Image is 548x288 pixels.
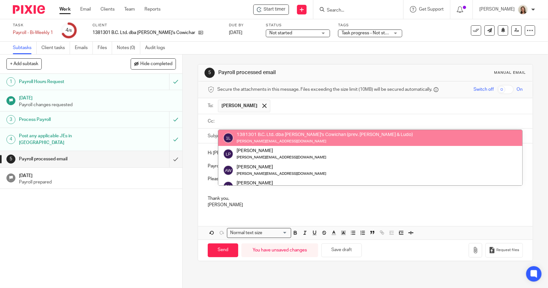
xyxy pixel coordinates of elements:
input: Send [208,243,238,257]
div: 1 [6,77,15,86]
button: Save draft [321,243,362,257]
span: Not started [269,31,292,35]
a: Email [80,6,91,13]
div: Manual email [494,70,526,75]
div: [PERSON_NAME] [237,148,326,154]
input: Search [326,8,384,13]
p: Payroll prepared [19,179,176,185]
div: 4 [65,27,72,34]
div: [PERSON_NAME] [237,180,326,186]
span: [PERSON_NAME] [222,103,257,109]
span: Get Support [419,7,444,12]
div: 5 [204,68,215,78]
div: 3 [6,115,15,124]
a: Subtasks [13,42,37,54]
h1: Post any applicable JEs in [GEOGRAPHIC_DATA] [19,131,115,148]
label: Status [266,23,330,28]
h1: [DATE] [19,171,176,179]
a: Files [98,42,112,54]
p: Payroll changes requested [19,102,176,108]
span: Normal text size [229,230,264,236]
h1: Payroll processed email [19,154,115,164]
button: Request files [485,243,523,258]
a: Client tasks [41,42,70,54]
div: 5 [6,155,15,164]
a: Clients [100,6,115,13]
label: Cc: [208,118,215,124]
small: [PERSON_NAME][EMAIL_ADDRESS][DOMAIN_NAME] [237,156,326,159]
span: [DATE] [229,30,242,35]
h1: [DATE] [19,93,176,101]
span: Hide completed [140,62,172,67]
button: + Add subtask [6,58,42,69]
small: [PERSON_NAME][EMAIL_ADDRESS][DOMAIN_NAME] [237,140,326,143]
img: Pixie [13,5,45,14]
span: On [517,86,523,93]
a: Reports [144,6,161,13]
span: Switch off [474,86,494,93]
div: [PERSON_NAME] [237,164,326,170]
label: Subject: [208,133,224,139]
a: Notes (0) [117,42,140,54]
small: /6 [68,29,72,32]
div: 1381301 B.C. Ltd. dba [PERSON_NAME]'s Cowichan (prev. [PERSON_NAME] & Ludo) [237,131,413,138]
img: svg%3E [223,149,233,159]
span: Task progress - Not started + 1 [342,31,403,35]
div: Search for option [227,228,291,238]
p: [PERSON_NAME] [208,202,523,208]
span: Request files [497,248,519,253]
div: 4 [6,135,15,144]
div: 1381301 B.C. Ltd. dba Hank's Cowichan (prev. Hank & Ludo) - Payroll - Bi-Weekly 1 [253,4,289,15]
h1: Process Payroll [19,115,115,124]
small: [PERSON_NAME][EMAIL_ADDRESS][DOMAIN_NAME] [237,172,326,175]
a: Audit logs [145,42,170,54]
a: Emails [75,42,93,54]
label: Client [92,23,221,28]
p: Please review at your earliest convenience to confirm all looks to be in order. [208,176,523,182]
img: Morgan.JPG [518,4,528,15]
img: svg%3E [223,133,233,143]
img: svg%3E [223,181,233,191]
span: Start timer [264,6,285,13]
label: Tags [338,23,402,28]
h1: Payroll processed email [218,69,379,76]
p: Hi [PERSON_NAME] & [PERSON_NAME], [208,150,523,156]
label: Due by [229,23,258,28]
input: Search for option [264,230,287,236]
a: Team [124,6,135,13]
a: Work [59,6,71,13]
label: Task [13,23,53,28]
p: Thank you, [208,195,523,202]
div: Payroll - Bi-Weekly 1 [13,30,53,36]
div: You have unsaved changes [241,243,318,257]
img: svg%3E [223,165,233,175]
button: Hide completed [131,58,176,69]
span: Secure the attachments in this message. Files exceeding the size limit (10MB) will be secured aut... [217,86,432,93]
h1: Payroll Hours Request [19,77,115,87]
p: 1381301 B.C. Ltd. dba [PERSON_NAME]'s Cowichan (prev. [PERSON_NAME] & Ludo) [92,30,195,36]
label: To: [208,103,215,109]
p: [PERSON_NAME] [479,6,515,13]
p: Payroll is processed for , and the pay stubs and payroll summary are attached. [208,163,523,169]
